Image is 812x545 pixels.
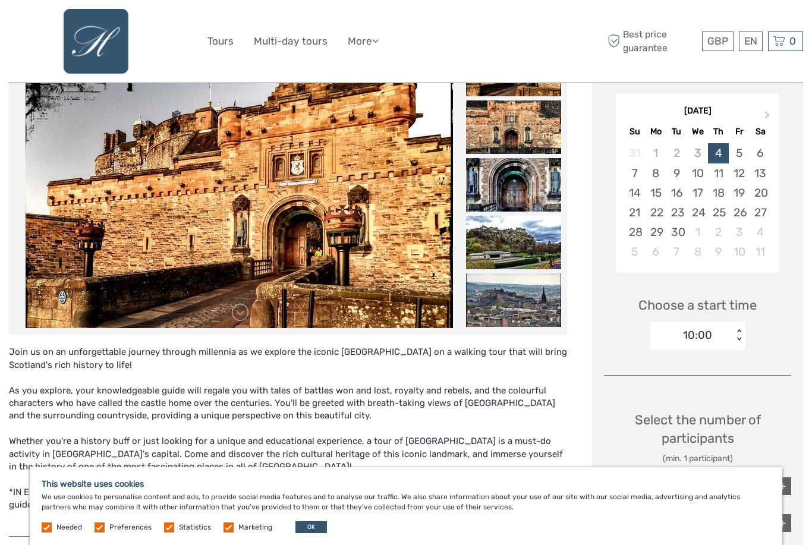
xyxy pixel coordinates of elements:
h5: This website uses cookies [42,479,770,489]
div: Choose Thursday, September 11th, 2025 [708,163,729,183]
div: 10:00 [683,327,712,343]
div: Tu [666,124,687,140]
div: Not available Tuesday, September 2nd, 2025 [666,143,687,163]
div: Choose Friday, October 3rd, 2025 [729,222,750,242]
img: 695ae707ac544b22a2af456d6f171c3f_slider_thumbnail.jpg [466,158,561,212]
div: Choose Friday, September 5th, 2025 [729,143,750,163]
div: (min. 1 participant) [604,453,791,465]
div: + [773,477,791,495]
div: Su [624,124,645,140]
div: Choose Monday, September 8th, 2025 [646,163,666,183]
div: Join us on an unforgettable journey through millennia as we explore the iconic [GEOGRAPHIC_DATA] ... [9,346,567,524]
div: Choose Wednesday, October 8th, 2025 [687,242,708,262]
div: Choose Wednesday, September 10th, 2025 [687,163,708,183]
div: Fr [729,124,750,140]
div: Choose Monday, September 15th, 2025 [646,183,666,203]
div: Choose Sunday, September 7th, 2025 [624,163,645,183]
div: Choose Monday, September 22nd, 2025 [646,203,666,222]
div: Choose Tuesday, October 7th, 2025 [666,242,687,262]
p: We're away right now. Please check back later! [17,21,134,30]
div: Choose Thursday, September 4th, 2025 [708,143,729,163]
div: Sa [750,124,770,140]
a: More [348,33,379,50]
div: Choose Saturday, September 6th, 2025 [750,143,770,163]
button: OK [295,521,327,533]
label: Needed [56,522,82,533]
span: 0 [788,35,798,47]
label: Marketing [238,522,272,533]
div: Not available Monday, September 1st, 2025 [646,143,666,163]
div: Choose Tuesday, September 23rd, 2025 [666,203,687,222]
div: Choose Sunday, September 21st, 2025 [624,203,645,222]
div: EN [739,31,763,51]
label: Statistics [179,522,211,533]
div: Choose Friday, September 12th, 2025 [729,163,750,183]
button: Open LiveChat chat widget [137,18,151,33]
div: Choose Sunday, September 28th, 2025 [624,222,645,242]
div: Choose Thursday, September 18th, 2025 [708,183,729,203]
div: Choose Thursday, September 25th, 2025 [708,203,729,222]
div: Mo [646,124,666,140]
div: Choose Monday, October 6th, 2025 [646,242,666,262]
div: Choose Wednesday, October 1st, 2025 [687,222,708,242]
button: Next Month [759,108,778,127]
div: Choose Thursday, October 2nd, 2025 [708,222,729,242]
div: Choose Monday, September 29th, 2025 [646,222,666,242]
div: Choose Saturday, September 13th, 2025 [750,163,770,183]
div: Choose Thursday, October 9th, 2025 [708,242,729,262]
span: GBP [707,35,728,47]
div: Choose Wednesday, September 24th, 2025 [687,203,708,222]
label: Preferences [109,522,152,533]
div: month 2025-09 [619,143,775,262]
div: Choose Friday, October 10th, 2025 [729,242,750,262]
div: Choose Saturday, October 4th, 2025 [750,222,770,242]
img: ec1ecf12d5234798abc3f8d6b113b3e4_slider_thumbnail.jpg [466,100,561,154]
div: Choose Tuesday, September 30th, 2025 [666,222,687,242]
div: Choose Friday, September 19th, 2025 [729,183,750,203]
div: Choose Sunday, October 5th, 2025 [624,242,645,262]
div: Choose Tuesday, September 9th, 2025 [666,163,687,183]
div: Select the number of participants [604,411,791,465]
div: Choose Saturday, September 20th, 2025 [750,183,770,203]
div: < > [734,329,744,342]
div: Choose Tuesday, September 16th, 2025 [666,183,687,203]
span: Best price guarantee [605,28,699,54]
a: Tours [207,33,234,50]
img: 741-b9f39b08-b8c0-4704-ac54-44d9ab917c13_logo_big.png [64,9,128,74]
div: Not available Wednesday, September 3rd, 2025 [687,143,708,163]
img: 1521f74e24ef40dba99dfc4ca077dd63_slider_thumbnail.jpg [466,273,561,327]
div: Choose Friday, September 26th, 2025 [729,203,750,222]
img: dcd494f42e8f48c5b672132ff38f4f93_main_slider.jpg [26,43,453,328]
div: Choose Sunday, September 14th, 2025 [624,183,645,203]
div: Not available Sunday, August 31st, 2025 [624,143,645,163]
div: + [773,514,791,532]
a: Multi-day tours [254,33,328,50]
div: Choose Saturday, September 27th, 2025 [750,203,770,222]
div: We use cookies to personalise content and ads, to provide social media features and to analyse ou... [30,467,782,545]
div: Choose Saturday, October 11th, 2025 [750,242,770,262]
div: We [687,124,708,140]
span: Choose a start time [638,296,757,314]
div: [DATE] [616,105,779,118]
div: Th [708,124,729,140]
img: 90a8764981c4477d9d12ee122b735e46_slider_thumbnail.jpg [466,216,561,269]
div: Choose Wednesday, September 17th, 2025 [687,183,708,203]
